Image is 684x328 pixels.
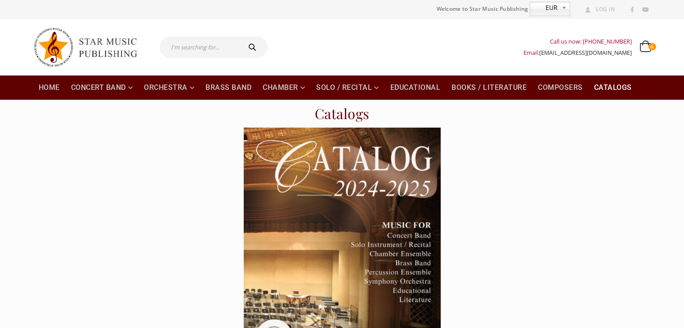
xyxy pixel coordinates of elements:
a: Catalogs [589,75,637,100]
a: Brass Band [200,75,257,100]
a: Concert Band [66,75,139,100]
a: Educational [385,75,446,100]
a: Chamber [257,75,310,100]
img: Star Music Publishing [33,23,146,71]
span: Welcome to Star Music Publishing [437,2,528,16]
button: Search [239,36,268,58]
a: [EMAIL_ADDRESS][DOMAIN_NAME] [539,49,632,57]
h1: Catalogs [315,106,370,122]
a: Youtube [639,4,651,16]
a: Books / Literature [446,75,532,100]
input: I'm searching for... [160,36,239,58]
a: Facebook [626,4,638,16]
span: EUR [530,2,558,13]
div: Call us now: [PHONE_NUMBER] [523,36,632,47]
a: Home [33,75,65,100]
a: Orchestra [139,75,200,100]
span: 0 [648,43,656,50]
div: Email: [523,47,632,58]
a: Solo / Recital [311,75,384,100]
a: Log In [582,4,615,15]
a: Composers [532,75,588,100]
